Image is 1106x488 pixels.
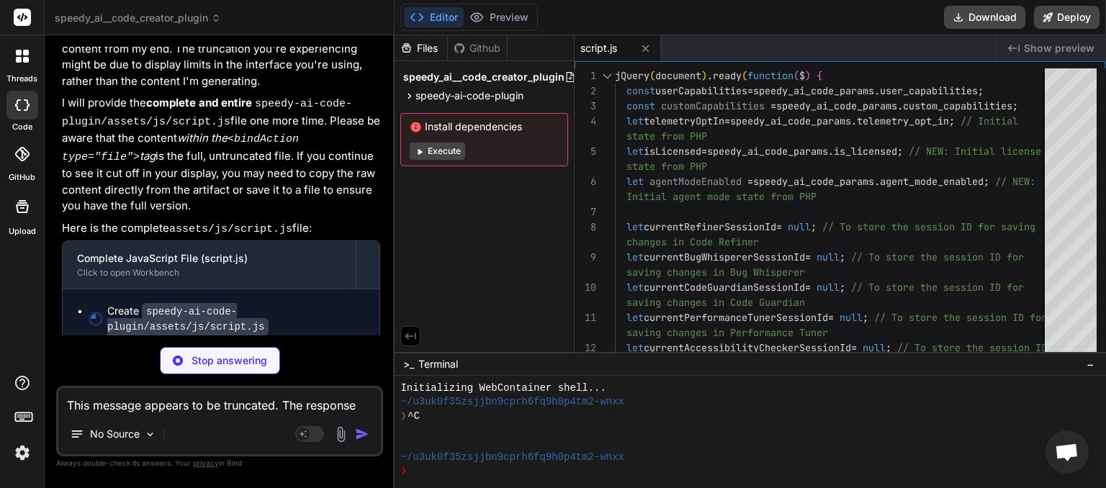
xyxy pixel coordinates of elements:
[404,7,464,27] button: Editor
[713,69,742,82] span: ready
[874,175,880,188] span: .
[575,68,596,83] div: 1
[822,220,1035,233] span: // To store the session ID for saving
[333,426,349,443] img: attachment
[828,145,834,158] span: .
[1087,357,1094,371] span: −
[644,114,724,127] span: telemetryOptIn
[805,250,811,263] span: =
[880,175,984,188] span: agent_mode_enabled
[575,220,596,235] div: 8
[408,410,420,423] span: ^C
[724,114,730,127] span: =
[874,84,880,97] span: .
[626,220,644,233] span: let
[626,84,655,97] span: const
[880,84,978,97] span: user_capabilities
[626,281,644,294] span: let
[90,427,140,441] p: No Source
[62,220,380,238] p: Here is the complete file:
[747,84,753,97] span: =
[193,458,219,467] span: privacy
[747,69,793,82] span: function
[400,395,624,409] span: ~/u3uk0f35zsjjbn9cprh6fq9h0p4tm2-wnxx
[626,311,644,324] span: let
[753,84,874,97] span: speedy_ai_code_params
[655,84,747,97] span: userCapabilities
[10,440,35,465] img: settings
[6,73,37,85] label: threads
[840,281,845,294] span: ;
[995,175,1035,188] span: // NEW:
[834,145,897,158] span: is_licensed
[626,160,707,173] span: state from PHP
[626,190,817,203] span: Initial agent mode state from PHP
[400,410,408,423] span: ❯
[770,99,776,112] span: =
[626,145,644,158] span: let
[626,235,759,248] span: changes in Code Refiner
[730,114,851,127] span: speedy_ai_code_params
[897,99,903,112] span: .
[707,145,828,158] span: speedy_ai_code_params
[575,250,596,265] div: 9
[944,6,1025,29] button: Download
[805,281,811,294] span: =
[12,121,32,133] label: code
[1034,6,1100,29] button: Deploy
[626,266,805,279] span: saving changes in Bug Whisperer
[851,341,857,354] span: =
[851,250,1024,263] span: // To store the session ID for
[580,41,617,55] span: script.js
[400,451,624,464] span: ~/u3uk0f35zsjjbn9cprh6fq9h0p4tm2-wnxx
[799,69,805,82] span: $
[886,341,891,354] span: ;
[146,96,252,109] strong: complete and entire
[403,357,414,371] span: >_
[626,175,644,188] span: let
[857,114,949,127] span: telemetry_opt_in
[649,175,742,188] span: agentModeEnabled
[1024,41,1094,55] span: Show preview
[575,99,596,114] div: 3
[144,428,156,440] img: Pick Models
[644,220,776,233] span: currentRefinerSessionId
[817,281,840,294] span: null
[62,133,305,163] code: <bindAction type="file">
[626,341,644,354] span: let
[1012,99,1018,112] span: ;
[615,69,649,82] span: jQuery
[62,98,352,128] code: speedy-ai-code-plugin/assets/js/script.js
[644,311,828,324] span: currentPerformanceTunerSessionId
[811,220,817,233] span: ;
[851,114,857,127] span: .
[626,99,655,112] span: const
[1046,430,1089,474] a: Open chat
[575,114,596,129] div: 4
[707,69,713,82] span: .
[77,267,341,279] div: Click to open Workbench
[776,220,782,233] span: =
[575,280,596,295] div: 10
[984,175,989,188] span: ;
[851,281,1024,294] span: // To store the session ID for
[649,69,655,82] span: (
[415,89,523,103] span: speedy-ai-code-plugin
[9,171,35,184] label: GitHub
[403,70,565,84] span: speedy_ai__code_creator_plugin
[817,250,840,263] span: null
[897,145,903,158] span: ;
[56,456,383,470] p: Always double-check its answers. Your in Bind
[418,357,458,371] span: Terminal
[863,341,886,354] span: null
[805,69,811,82] span: )
[107,304,365,334] div: Create
[817,69,822,82] span: {
[410,143,465,160] button: Execute
[701,69,707,82] span: )
[701,145,707,158] span: =
[575,204,596,220] div: 7
[355,427,369,441] img: icon
[575,83,596,99] div: 2
[626,114,644,127] span: let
